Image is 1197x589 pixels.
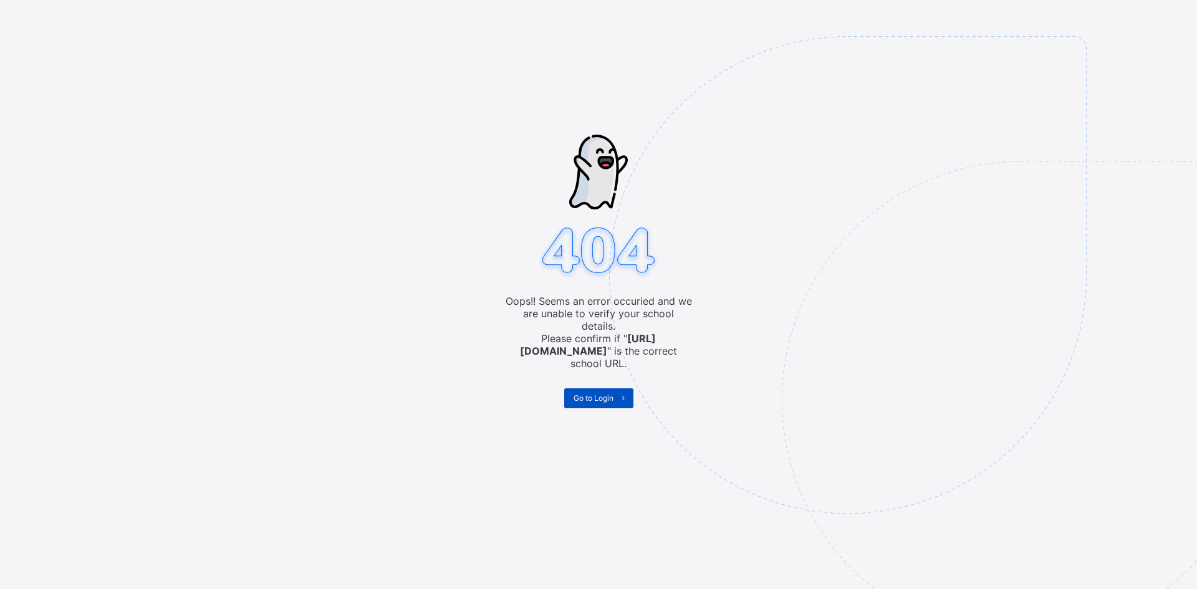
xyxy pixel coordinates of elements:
span: Go to Login [574,393,613,403]
img: 404.8bbb34c871c4712298a25e20c4dc75c7.svg [537,224,660,280]
span: Oops!! Seems an error occuried and we are unable to verify your school details. [505,295,692,332]
span: Please confirm if " " is the correct school URL. [505,332,692,370]
img: ghost-strokes.05e252ede52c2f8dbc99f45d5e1f5e9f.svg [569,135,628,209]
b: [URL][DOMAIN_NAME] [520,332,656,357]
